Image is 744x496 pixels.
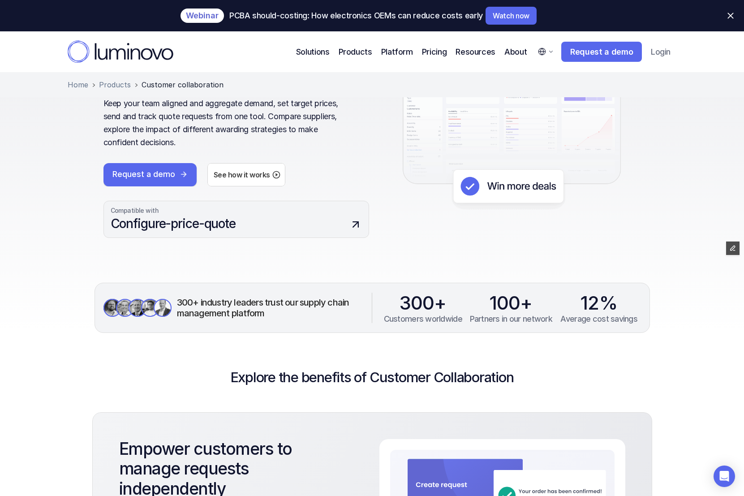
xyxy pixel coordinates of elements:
p: 300+ industry leaders trust our supply chain management platform [177,297,363,319]
p: PCBA should-costing: How electronics OEMs can reduce costs early [229,11,483,20]
div: Open Intercom Messenger [714,466,735,487]
h4: Explore the benefits of Customer Collaboration [231,369,514,385]
p: Platform [381,46,413,58]
p: + [520,292,533,314]
p: 100 [490,292,520,314]
p: Configure-price-quote [111,215,348,233]
p: Webinar [186,12,219,19]
p: Compatible with [111,206,362,215]
a: Products [99,81,131,88]
p: Bring your strategic negotiations for electronics to the next level. Keep your team aligned and a... [103,84,343,149]
p: + [434,292,447,314]
p: Partners in our network [469,314,553,324]
p: Solutions [296,46,330,58]
p: % [599,292,618,314]
button: Edit Framer Content [726,242,740,255]
img: Ferran Forges Prados [103,299,121,317]
p: Login [651,47,670,57]
p: Request a demo [112,169,175,179]
img: Tim Sievers [129,299,146,317]
a: Pricing [422,46,447,58]
a: Watch now [486,7,537,25]
img: separator [134,83,138,87]
a: Configure-price-quote [111,215,362,233]
p: Customers worldwide [381,314,465,324]
p: See how it works [214,171,270,179]
img: Markus Aschenbrenner [154,299,172,317]
span: Customer collaboration [142,81,224,88]
a: Home [68,81,88,88]
p: Average cost savings [557,314,641,324]
p: About [504,46,527,58]
p: Resources [456,46,495,58]
nav: Breadcrumb [68,81,677,88]
a: Login [645,43,676,61]
a: Request a demo [561,42,642,62]
p: Watch now [493,12,529,19]
p: 300 [400,292,434,314]
p: Products [339,46,372,58]
img: Dr Ralf Hasler [116,299,134,317]
a: Request a demo [103,163,197,186]
p: 12 [581,292,599,314]
p: Request a demo [570,47,633,57]
img: separator [92,83,95,87]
